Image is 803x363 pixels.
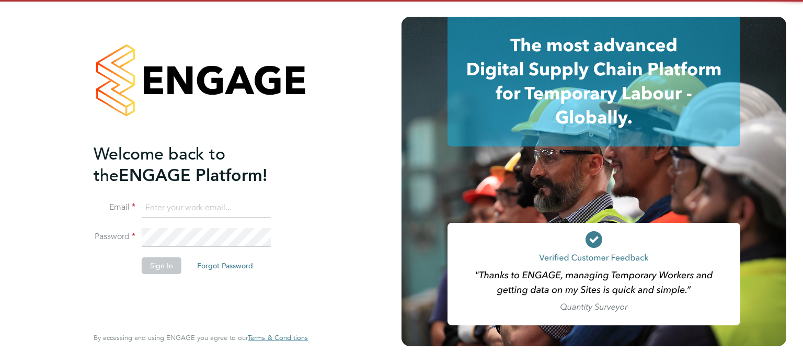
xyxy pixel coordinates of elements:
[248,334,308,342] a: Terms & Conditions
[94,144,225,186] span: Welcome back to the
[94,143,297,186] h2: ENGAGE Platform!
[142,257,181,274] button: Sign In
[142,199,271,218] input: Enter your work email...
[94,202,135,213] label: Email
[189,257,261,274] button: Forgot Password
[248,333,308,342] span: Terms & Conditions
[94,333,308,342] span: By accessing and using ENGAGE you agree to our
[94,231,135,242] label: Password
